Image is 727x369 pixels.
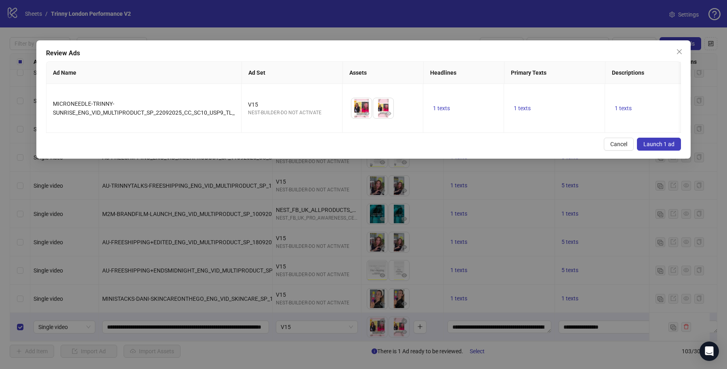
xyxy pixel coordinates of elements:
[351,98,372,118] img: Asset 1
[343,62,424,84] th: Assets
[514,105,531,111] span: 1 texts
[46,62,242,84] th: Ad Name
[676,48,683,55] span: close
[643,141,674,147] span: Launch 1 ad
[504,62,605,84] th: Primary Texts
[46,48,681,58] div: Review Ads
[700,342,719,361] div: Open Intercom Messenger
[673,45,686,58] button: Close
[384,109,393,118] button: Preview
[433,105,450,111] span: 1 texts
[604,138,634,151] button: Cancel
[605,62,706,84] th: Descriptions
[53,101,235,116] span: MICRONEEDLE-TRINNY-SUNRISE_ENG_VID_MULTIPRODUCT_SP_22092025_CC_SC10_USP9_TL_
[248,109,336,117] div: NEST-BUILDER-DO NOT ACTIVATE
[362,109,372,118] button: Preview
[615,105,632,111] span: 1 texts
[424,62,504,84] th: Headlines
[611,103,635,113] button: 1 texts
[248,100,336,109] div: V15
[430,103,453,113] button: 1 texts
[364,111,370,116] span: eye
[610,141,627,147] span: Cancel
[386,111,391,116] span: eye
[637,138,681,151] button: Launch 1 ad
[373,98,393,118] img: Asset 2
[511,103,534,113] button: 1 texts
[242,62,343,84] th: Ad Set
